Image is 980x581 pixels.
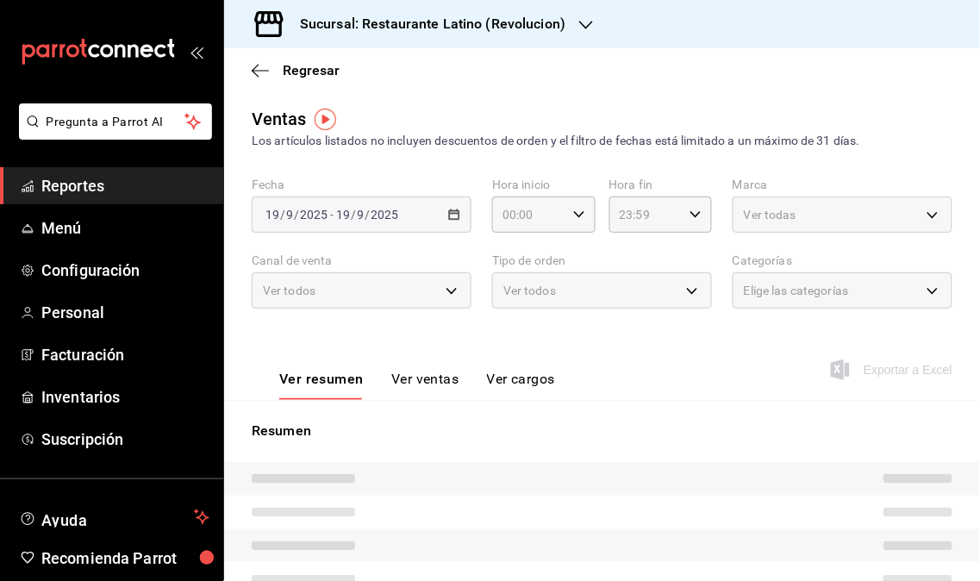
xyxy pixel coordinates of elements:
span: / [365,208,371,222]
div: navigation tabs [279,371,555,400]
label: Hora fin [609,179,713,191]
span: Recomienda Parrot [41,547,209,570]
span: Ayuda [41,507,187,528]
span: Pregunta a Parrot AI [47,113,185,131]
label: Canal de venta [252,255,471,267]
span: Ver todos [263,282,315,299]
button: open_drawer_menu [190,45,203,59]
span: Suscripción [41,428,209,451]
a: Pregunta a Parrot AI [12,125,212,143]
button: Regresar [252,62,340,78]
span: / [294,208,299,222]
input: -- [335,208,351,222]
input: ---- [299,208,328,222]
span: - [330,208,334,222]
label: Fecha [252,179,471,191]
div: Los artículos listados no incluyen descuentos de orden y el filtro de fechas está limitado a un m... [252,132,952,150]
h3: Sucursal: Restaurante Latino (Revolucion) [286,14,565,34]
span: Inventarios [41,385,209,409]
label: Categorías [733,255,952,267]
span: Facturación [41,343,209,366]
span: / [351,208,356,222]
input: -- [285,208,294,222]
label: Tipo de orden [492,255,712,267]
span: Regresar [283,62,340,78]
span: Ver todas [744,206,796,223]
button: Ver cargos [487,371,556,400]
img: Tooltip marker [315,109,336,130]
button: Ver resumen [279,371,364,400]
span: Elige las categorías [744,282,849,299]
span: / [280,208,285,222]
span: Configuración [41,259,209,282]
button: Ver ventas [391,371,459,400]
span: Ver todos [503,282,556,299]
label: Hora inicio [492,179,596,191]
p: Resumen [252,421,952,441]
div: Ventas [252,106,307,132]
span: Reportes [41,174,209,197]
button: Pregunta a Parrot AI [19,103,212,140]
label: Marca [733,179,952,191]
input: -- [265,208,280,222]
input: -- [357,208,365,222]
span: Menú [41,216,209,240]
input: ---- [371,208,400,222]
span: Personal [41,301,209,324]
